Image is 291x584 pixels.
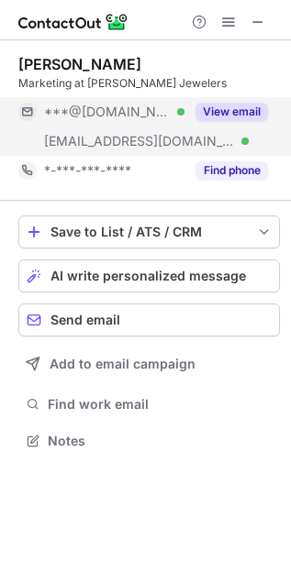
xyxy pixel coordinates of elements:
button: Add to email campaign [18,347,280,380]
button: Notes [18,428,280,454]
span: Add to email campaign [50,357,196,371]
span: Send email [50,313,120,327]
button: Find work email [18,391,280,417]
span: Notes [48,433,273,449]
div: [PERSON_NAME] [18,55,141,73]
button: Reveal Button [196,103,268,121]
button: Reveal Button [196,161,268,180]
span: AI write personalized message [50,269,246,283]
div: Save to List / ATS / CRM [50,225,248,239]
button: save-profile-one-click [18,215,280,248]
span: Find work email [48,396,273,413]
button: Send email [18,303,280,336]
span: ***@[DOMAIN_NAME] [44,104,171,120]
img: ContactOut v5.3.10 [18,11,129,33]
button: AI write personalized message [18,259,280,292]
div: Marketing at [PERSON_NAME] Jewelers [18,75,280,92]
span: [EMAIL_ADDRESS][DOMAIN_NAME] [44,133,235,149]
